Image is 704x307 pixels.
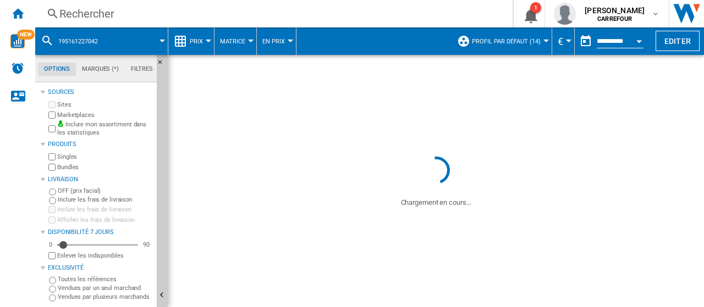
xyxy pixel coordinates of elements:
[59,6,484,21] div: Rechercher
[11,62,24,75] img: alerts-logo.svg
[597,15,632,23] b: CARREFOUR
[10,34,25,48] img: wise-card.svg
[585,5,645,16] span: [PERSON_NAME]
[17,30,35,40] span: NEW
[554,3,576,25] img: profile.jpg
[530,2,541,13] div: 1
